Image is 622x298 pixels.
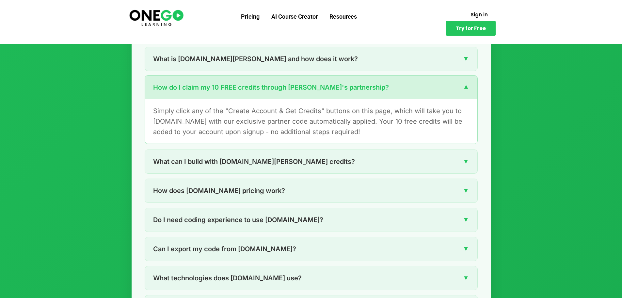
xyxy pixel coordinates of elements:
[463,215,469,225] span: ▼
[463,185,469,196] span: ▼
[456,26,486,31] span: Try for Free
[470,12,488,17] span: Sign in
[153,244,296,254] span: Can I export my code from [DOMAIN_NAME]?
[153,54,358,64] span: What is [DOMAIN_NAME][PERSON_NAME] and how does it work?
[463,156,469,167] span: ▼
[463,82,469,92] span: ▼
[463,244,469,254] span: ▼
[153,273,302,283] span: What technologies does [DOMAIN_NAME] use?
[153,156,355,167] span: What can I build with [DOMAIN_NAME][PERSON_NAME] credits?
[153,106,469,137] p: Simply click any of the "Create Account & Get Credits" buttons on this page, which will take you ...
[463,273,469,283] span: ▼
[235,8,265,25] a: Pricing
[265,8,324,25] a: AI Course Creator
[153,215,323,225] span: Do I need coding experience to use [DOMAIN_NAME]?
[153,82,389,93] span: How do I claim my 10 FREE credits through [PERSON_NAME]'s partnership?
[446,21,496,36] a: Try for Free
[463,54,469,64] span: ▼
[153,185,285,196] span: How does [DOMAIN_NAME] pricing work?
[324,8,363,25] a: Resources
[463,8,496,21] a: Sign in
